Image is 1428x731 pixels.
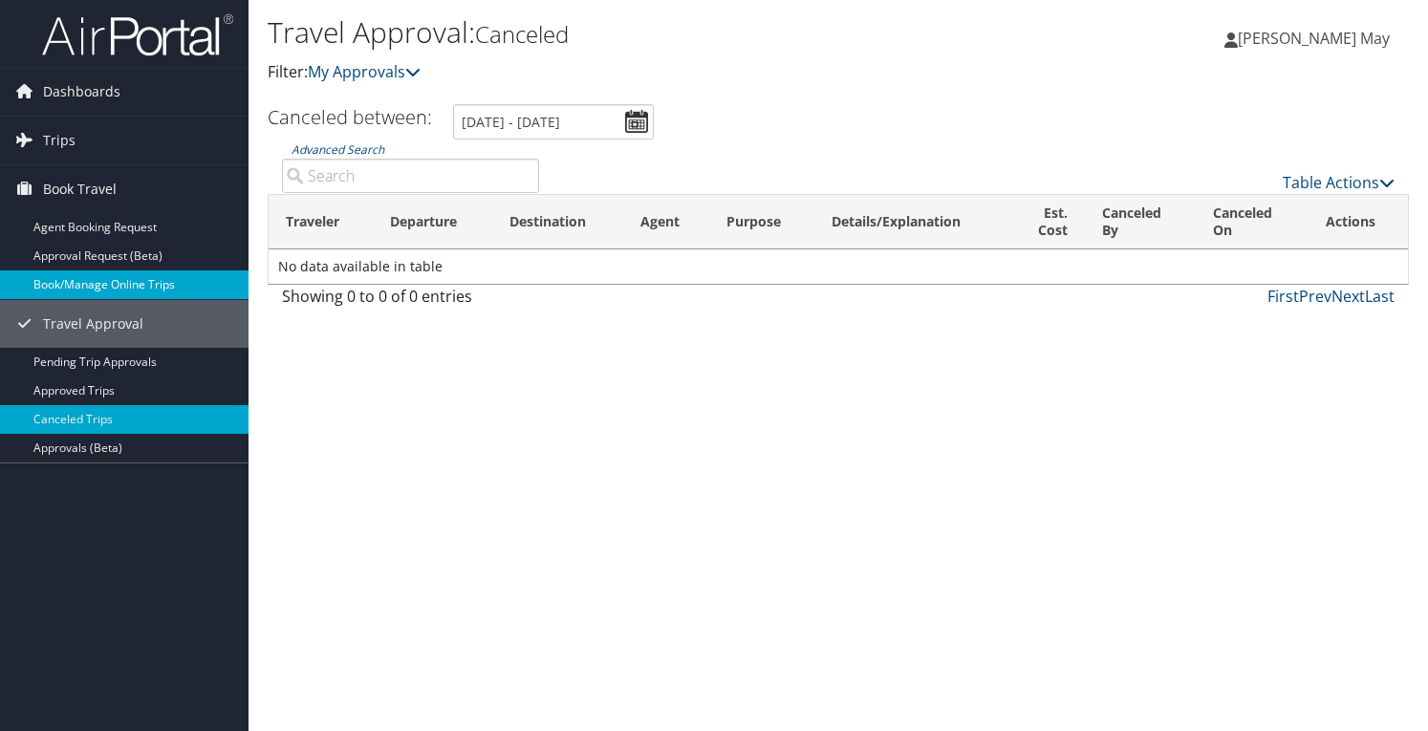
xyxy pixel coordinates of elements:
p: Filter: [268,60,1028,85]
td: No data available in table [269,249,1408,284]
input: Advanced Search [282,159,539,193]
small: Canceled [475,18,569,50]
span: [PERSON_NAME] May [1238,28,1390,49]
img: airportal-logo.png [42,12,233,57]
a: First [1267,286,1299,307]
a: [PERSON_NAME] May [1224,10,1409,67]
input: [DATE] - [DATE] [453,104,654,140]
a: Prev [1299,286,1331,307]
a: Table Actions [1283,172,1395,193]
th: Canceled On: activate to sort column ascending [1196,195,1309,249]
a: Last [1365,286,1395,307]
span: Dashboards [43,68,120,116]
th: Destination: activate to sort column ascending [492,195,623,249]
th: Departure: activate to sort column ascending [373,195,492,249]
th: Est. Cost: activate to sort column ascending [1007,195,1085,249]
a: My Approvals [308,61,421,82]
th: Purpose [709,195,814,249]
span: Book Travel [43,165,117,213]
th: Actions [1309,195,1408,249]
th: Details/Explanation [814,195,1007,249]
th: Canceled By: activate to sort column ascending [1085,195,1196,249]
div: Showing 0 to 0 of 0 entries [282,285,539,317]
th: Agent [623,195,710,249]
a: Next [1331,286,1365,307]
a: Advanced Search [292,141,384,158]
h3: Canceled between: [268,104,432,130]
span: Trips [43,117,76,164]
span: Travel Approval [43,300,143,348]
th: Traveler: activate to sort column ascending [269,195,373,249]
h1: Travel Approval: [268,12,1028,53]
